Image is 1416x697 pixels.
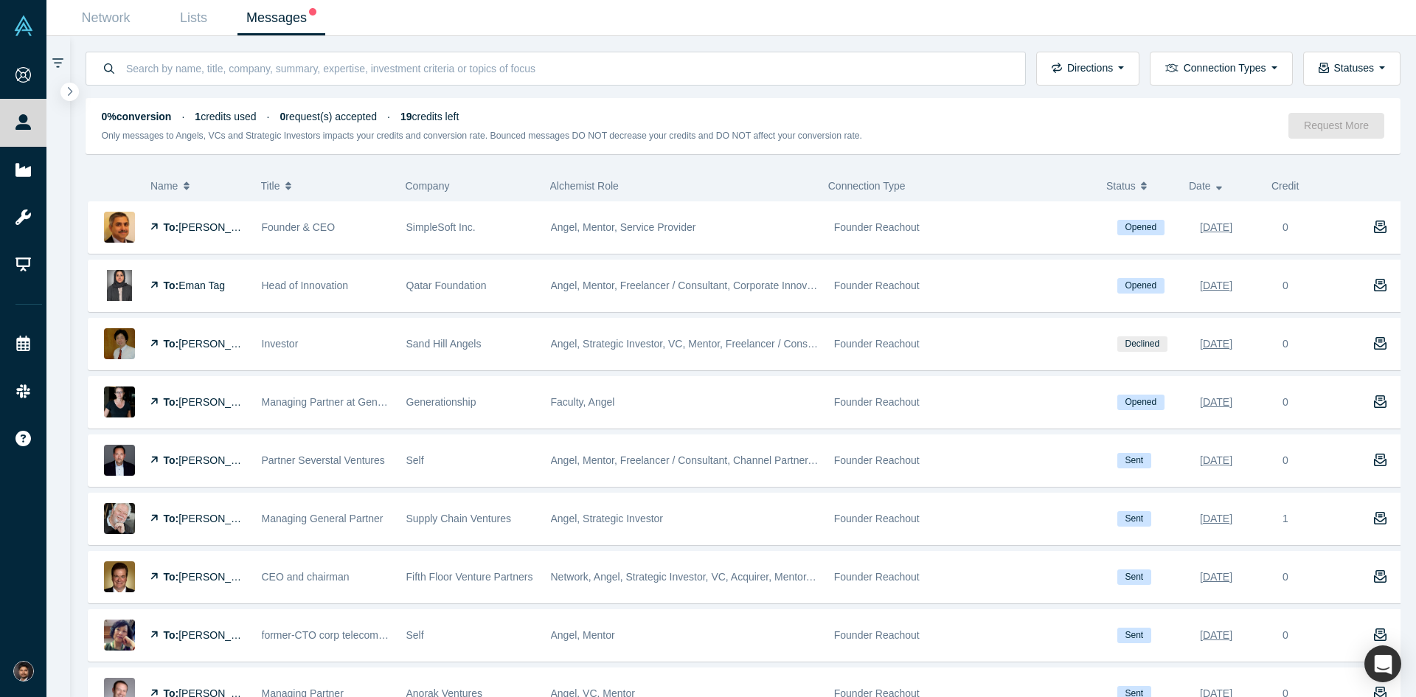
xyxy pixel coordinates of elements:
button: Name [150,170,246,201]
div: 0 [1283,453,1288,468]
div: [DATE] [1200,215,1232,240]
span: credits left [400,111,459,122]
img: Alchemist Vault Logo [13,15,34,36]
span: Company [406,180,450,192]
strong: To: [164,280,179,291]
span: · [181,111,184,122]
span: Angel, Mentor, Freelancer / Consultant, Channel Partner, Corporate Innovator [551,454,906,466]
span: Managing General Partner [262,513,383,524]
span: Self [406,454,424,466]
strong: To: [164,629,179,641]
span: Founder Reachout [834,629,920,641]
span: former-CTO corp telecom, former-CRO startup, board member and advisor, strategic technical busine... [262,629,829,641]
span: Founder Reachout [834,571,920,583]
span: · [267,111,270,122]
span: Connection Type [828,180,906,192]
span: Opened [1117,220,1165,235]
div: [DATE] [1200,623,1232,648]
span: Declined [1117,336,1167,352]
span: Name [150,170,178,201]
span: CEO and chairman [262,571,350,583]
span: Sent [1117,511,1151,527]
div: [DATE] [1200,506,1232,532]
span: Head of Innovation [262,280,349,291]
img: Rachel Chalmers's Profile Image [104,386,135,417]
a: Lists [150,1,237,35]
span: Angel, Mentor, Freelancer / Consultant, Corporate Innovator [551,280,825,291]
span: Opened [1117,395,1165,410]
small: Only messages to Angels, VCs and Strategic Investors impacts your credits and conversion rate. Bo... [102,131,863,141]
strong: 0 [280,111,286,122]
img: Shine Oovattil's Account [13,661,34,682]
div: 0 [1283,569,1288,585]
span: Sent [1117,569,1151,585]
span: Self [406,629,424,641]
strong: To: [164,221,179,233]
img: Eman Tag's Profile Image [104,270,135,301]
span: Qatar Foundation [406,280,487,291]
span: Eman Tag [178,280,225,291]
span: [PERSON_NAME] [178,338,263,350]
span: Angel, Mentor, Service Provider [551,221,696,233]
span: Founder & CEO [262,221,336,233]
div: 0 [1283,220,1288,235]
input: Search by name, title, company, summary, expertise, investment criteria or topics of focus [125,51,1010,86]
span: [PERSON_NAME] [178,513,263,524]
img: George Gogolev's Profile Image [104,445,135,476]
div: [DATE] [1200,273,1232,299]
span: Network, Angel, Strategic Investor, VC, Acquirer, Mentor, Lecturer, Freelancer / Consultant [551,571,962,583]
span: Investor [262,338,299,350]
img: Marjorie Hsu's Profile Image [104,620,135,651]
button: Title [261,170,390,201]
span: SimpleSoft Inc. [406,221,476,233]
span: · [387,111,390,122]
div: 0 [1283,628,1288,643]
div: 1 [1275,493,1358,544]
span: [PERSON_NAME] [178,221,263,233]
button: Date [1189,170,1256,201]
a: Network [62,1,150,35]
span: [PERSON_NAME] [178,454,263,466]
button: Status [1106,170,1173,201]
span: request(s) accepted [280,111,378,122]
span: [PERSON_NAME] [178,629,263,641]
span: Angel, Strategic Investor, VC, Mentor, Freelancer / Consultant, Press, Channel Partner, Corporate... [551,338,1044,350]
div: [DATE] [1200,389,1232,415]
span: Founder Reachout [834,513,920,524]
span: Founder Reachout [834,396,920,408]
img: David Anderson's Profile Image [104,503,135,534]
span: Sand Hill Angels [406,338,482,350]
div: [DATE] [1200,564,1232,590]
span: [PERSON_NAME] [178,396,263,408]
button: Connection Types [1150,52,1292,86]
div: [DATE] [1200,448,1232,474]
span: Faculty, Angel [551,396,615,408]
span: Alchemist Role [550,180,619,192]
strong: To: [164,338,179,350]
span: Fifth Floor Venture Partners [406,571,533,583]
span: [PERSON_NAME] [178,571,263,583]
img: Ning Sung's Profile Image [104,328,135,359]
button: Statuses [1303,52,1401,86]
strong: 0% conversion [102,111,172,122]
span: Credit [1271,180,1299,192]
span: Partner Severstal Ventures [262,454,385,466]
span: Founder Reachout [834,221,920,233]
span: Supply Chain Ventures [406,513,511,524]
strong: To: [164,396,179,408]
span: Title [261,170,280,201]
img: Sudhir Pendse's Profile Image [104,212,135,243]
div: 0 [1283,395,1288,410]
span: Status [1106,170,1136,201]
strong: To: [164,571,179,583]
div: 0 [1283,278,1288,294]
span: Founder Reachout [834,338,920,350]
strong: To: [164,454,179,466]
div: [DATE] [1200,331,1232,357]
span: Generationship [406,396,476,408]
strong: 1 [195,111,201,122]
span: Sent [1117,453,1151,468]
span: Founder Reachout [834,454,920,466]
button: Directions [1036,52,1139,86]
span: Angel, Strategic Investor [551,513,664,524]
